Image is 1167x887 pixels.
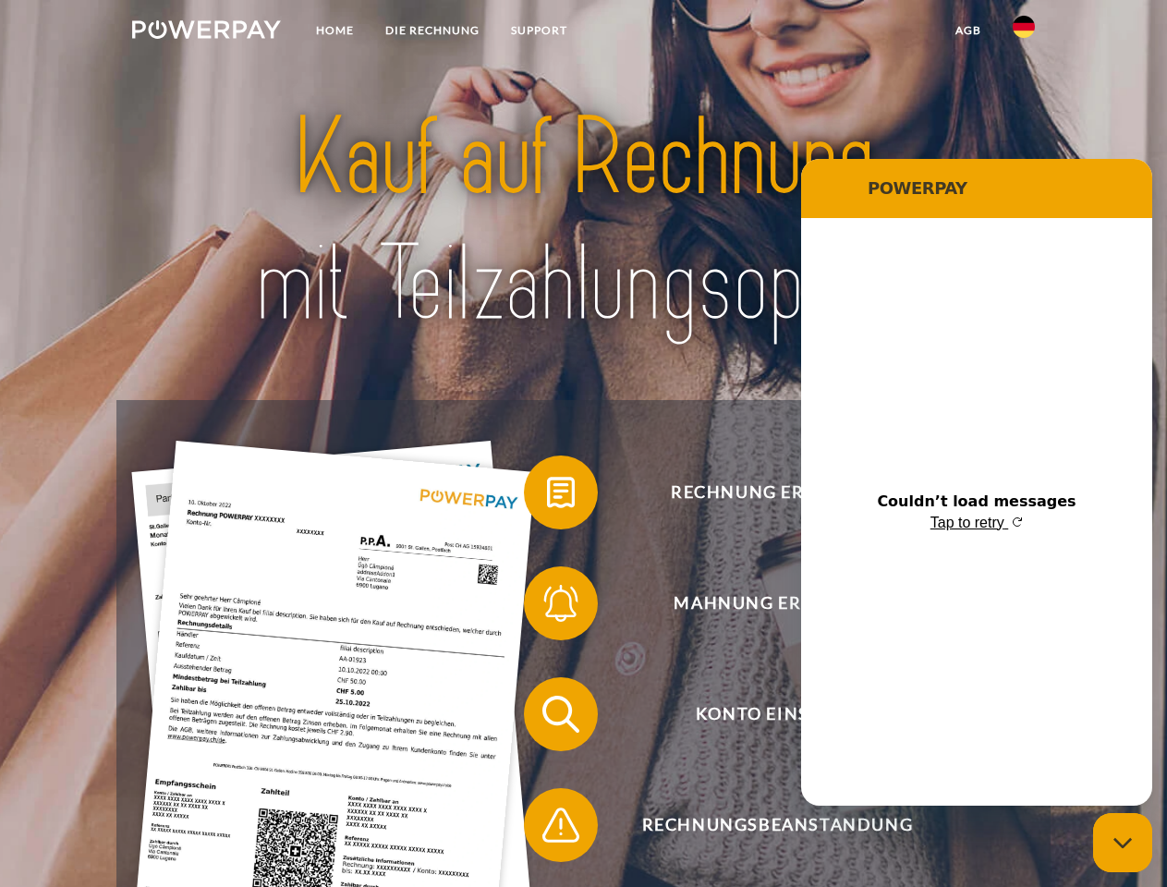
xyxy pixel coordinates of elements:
[538,691,584,737] img: qb_search.svg
[524,456,1004,529] button: Rechnung erhalten?
[551,566,1003,640] span: Mahnung erhalten?
[495,14,583,47] a: SUPPORT
[524,566,1004,640] button: Mahnung erhalten?
[132,20,281,39] img: logo-powerpay-white.svg
[801,159,1152,806] iframe: Messaging window
[524,788,1004,862] button: Rechnungsbeanstandung
[300,14,370,47] a: Home
[940,14,997,47] a: agb
[538,580,584,626] img: qb_bell.svg
[538,802,584,848] img: qb_warning.svg
[176,89,991,354] img: title-powerpay_de.svg
[538,469,584,516] img: qb_bill.svg
[551,677,1003,751] span: Konto einsehen
[1013,16,1035,38] img: de
[524,677,1004,751] button: Konto einsehen
[551,788,1003,862] span: Rechnungsbeanstandung
[551,456,1003,529] span: Rechnung erhalten?
[370,14,495,47] a: DIE RECHNUNG
[1093,813,1152,872] iframe: Button to launch messaging window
